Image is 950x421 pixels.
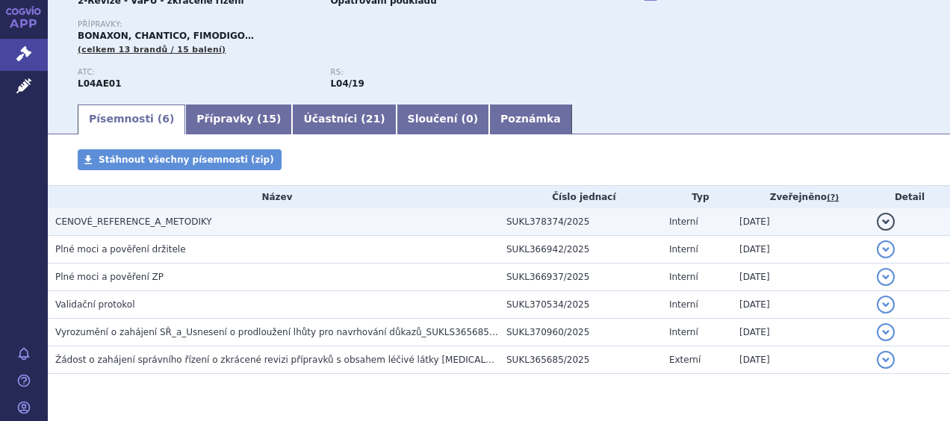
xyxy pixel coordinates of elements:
[292,105,396,134] a: Účastníci (21)
[877,351,895,369] button: detail
[877,296,895,314] button: detail
[669,327,698,337] span: Interní
[489,105,572,134] a: Poznámka
[55,244,186,255] span: Plné moci a pověření držitele
[732,236,869,263] td: [DATE]
[78,20,583,29] p: Přípravky:
[732,346,869,374] td: [DATE]
[827,193,839,203] abbr: (?)
[877,240,895,258] button: detail
[499,236,662,263] td: SUKL366942/2025
[732,186,869,208] th: Zveřejněno
[732,319,869,346] td: [DATE]
[499,291,662,319] td: SUKL370534/2025
[78,105,185,134] a: Písemnosti (6)
[99,155,274,165] span: Stáhnout všechny písemnosti (zip)
[669,244,698,255] span: Interní
[499,208,662,236] td: SUKL378374/2025
[78,68,315,77] p: ATC:
[669,299,698,310] span: Interní
[78,45,226,54] span: (celkem 13 brandů / 15 balení)
[732,263,869,291] td: [DATE]
[869,186,950,208] th: Detail
[669,355,701,365] span: Externí
[48,186,499,208] th: Název
[55,299,135,310] span: Validační protokol
[499,346,662,374] td: SUKL365685/2025
[55,327,515,337] span: Vyrozumění o zahájení SŘ_a_Usnesení o prodloužení lhůty pro navrhování důkazů_SUKLS365685/2025
[78,31,254,41] span: BONAXON, CHANTICO, FIMODIGO…
[55,216,212,227] span: CENOVÉ_REFERENCE_A_METODIKY
[877,268,895,286] button: detail
[185,105,292,134] a: Přípravky (15)
[55,272,164,282] span: Plné moci a pověření ZP
[669,216,698,227] span: Interní
[366,113,380,125] span: 21
[466,113,474,125] span: 0
[262,113,276,125] span: 15
[732,208,869,236] td: [DATE]
[877,213,895,231] button: detail
[499,186,662,208] th: Číslo jednací
[499,319,662,346] td: SUKL370960/2025
[397,105,489,134] a: Sloučení (0)
[499,263,662,291] td: SUKL366937/2025
[330,78,364,89] strong: fingolimod
[78,78,122,89] strong: FINGOLIMOD
[78,149,282,170] a: Stáhnout všechny písemnosti (zip)
[162,113,170,125] span: 6
[732,291,869,319] td: [DATE]
[55,355,586,365] span: Žádost o zahájení správního řízení o zkrácené revizi přípravků s obsahem léčivé látky fingolimod ...
[877,323,895,341] button: detail
[669,272,698,282] span: Interní
[330,68,568,77] p: RS:
[662,186,732,208] th: Typ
